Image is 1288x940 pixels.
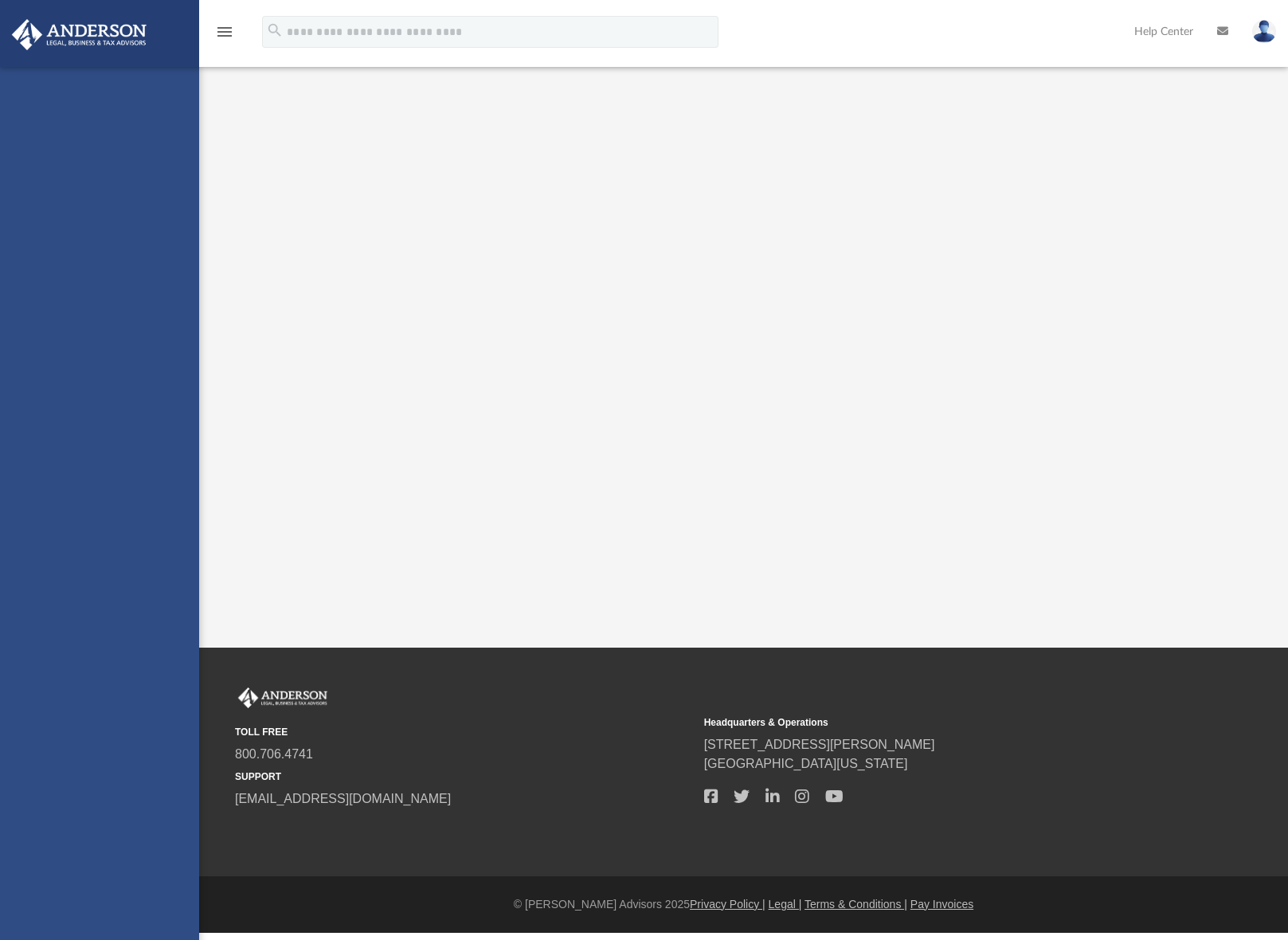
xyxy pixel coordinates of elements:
[704,715,1162,730] small: Headquarters & Operations
[690,898,765,911] a: Privacy Policy |
[704,738,935,751] a: [STREET_ADDRESS][PERSON_NAME]
[910,898,973,911] a: Pay Invoices
[266,22,284,39] i: search
[704,757,908,770] a: [GEOGRAPHIC_DATA][US_STATE]
[235,770,693,784] small: SUPPORT
[235,747,313,761] a: 800.706.4741
[235,687,331,708] img: Anderson Advisors Platinum Portal
[235,792,451,805] a: [EMAIL_ADDRESS][DOMAIN_NAME]
[215,22,234,41] i: menu
[1252,20,1276,43] img: User Pic
[769,898,802,911] a: Legal |
[215,30,234,41] a: menu
[805,898,907,911] a: Terms & Conditions |
[235,725,693,739] small: TOLL FREE
[199,896,1288,913] div: © [PERSON_NAME] Advisors 2025
[7,19,151,50] img: Anderson Advisors Platinum Portal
